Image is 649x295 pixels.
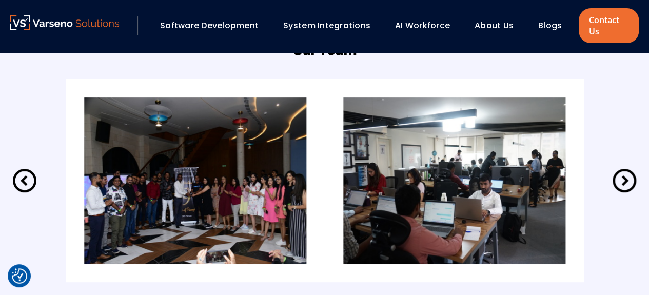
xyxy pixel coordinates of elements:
div: AI Workforce [390,17,464,34]
img: Varseno Solutions – Product Engineering & IT Services [10,15,119,30]
a: About Us [475,19,514,31]
div: About Us [469,17,528,34]
a: Varseno Solutions – Product Engineering & IT Services [10,15,119,36]
a: Software Development [160,19,259,31]
a: Blogs [538,19,562,31]
div: System Integrations [278,17,385,34]
img: Revisit consent button [12,268,27,284]
a: System Integrations [283,19,370,31]
a: AI Workforce [395,19,450,31]
button: Cookie Settings [12,268,27,284]
div: Software Development [155,17,273,34]
a: Contact Us [579,8,639,43]
div: Blogs [533,17,576,34]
